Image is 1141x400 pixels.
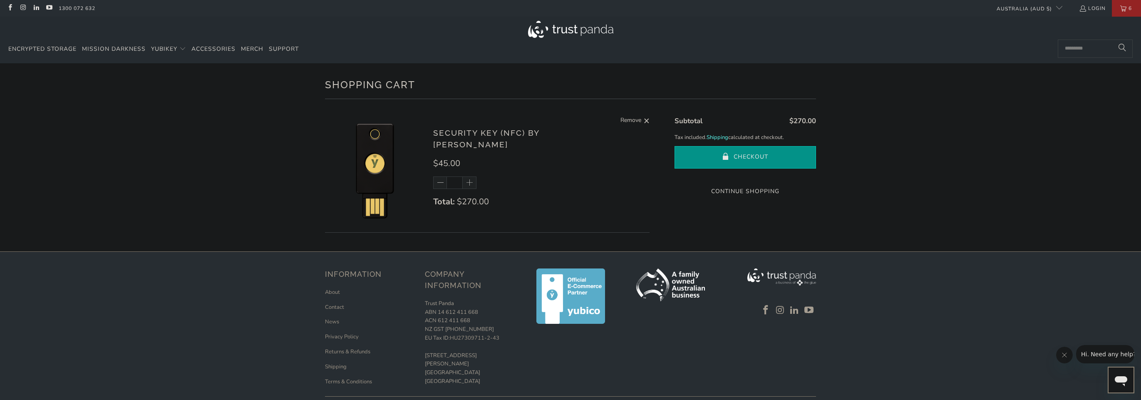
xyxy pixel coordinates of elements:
[82,45,146,53] span: Mission Darkness
[241,45,263,53] span: Merch
[433,128,539,149] a: Security Key (NFC) by [PERSON_NAME]
[325,288,340,296] a: About
[1058,40,1133,58] input: Search...
[82,40,146,59] a: Mission Darkness
[269,40,299,59] a: Support
[269,45,299,53] span: Support
[325,303,344,311] a: Contact
[8,40,77,59] a: Encrypted Storage
[1076,345,1134,363] iframe: Message from company
[151,40,186,59] summary: YubiKey
[59,4,95,13] a: 1300 072 632
[8,40,299,59] nav: Translation missing: en.navigation.header.main_nav
[151,45,177,53] span: YubiKey
[325,318,339,325] a: News
[759,305,772,316] a: Trust Panda Australia on Facebook
[425,299,516,386] p: Trust Panda ABN 14 612 411 668 ACN 612 411 668 NZ GST [PHONE_NUMBER] EU Tax ID: [STREET_ADDRESS][...
[325,333,359,340] a: Privacy Policy
[707,133,728,142] a: Shipping
[1056,347,1073,363] iframe: Close message
[325,348,370,355] a: Returns & Refunds
[675,116,702,126] span: Subtotal
[191,40,236,59] a: Accessories
[325,76,816,92] h1: Shopping Cart
[789,305,801,316] a: Trust Panda Australia on LinkedIn
[433,196,455,207] strong: Total:
[1108,367,1134,393] iframe: Button to launch messaging window
[1112,40,1133,58] button: Search
[675,187,816,196] a: Continue Shopping
[45,5,52,12] a: Trust Panda Australia on YouTube
[325,120,425,220] img: Security Key (NFC) by Yubico
[620,116,641,126] span: Remove
[528,21,613,38] img: Trust Panda Australia
[32,5,40,12] a: Trust Panda Australia on LinkedIn
[675,133,816,142] p: Tax included. calculated at checkout.
[450,334,499,342] a: HU27309711-2-43
[19,5,26,12] a: Trust Panda Australia on Instagram
[620,116,650,126] a: Remove
[803,305,815,316] a: Trust Panda Australia on YouTube
[325,378,372,385] a: Terms & Conditions
[191,45,236,53] span: Accessories
[774,305,786,316] a: Trust Panda Australia on Instagram
[457,196,489,207] span: $270.00
[1079,4,1106,13] a: Login
[241,40,263,59] a: Merch
[5,6,60,12] span: Hi. Need any help?
[8,45,77,53] span: Encrypted Storage
[6,5,13,12] a: Trust Panda Australia on Facebook
[789,116,816,126] span: $270.00
[675,146,816,169] button: Checkout
[433,158,460,169] span: $45.00
[325,363,347,370] a: Shipping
